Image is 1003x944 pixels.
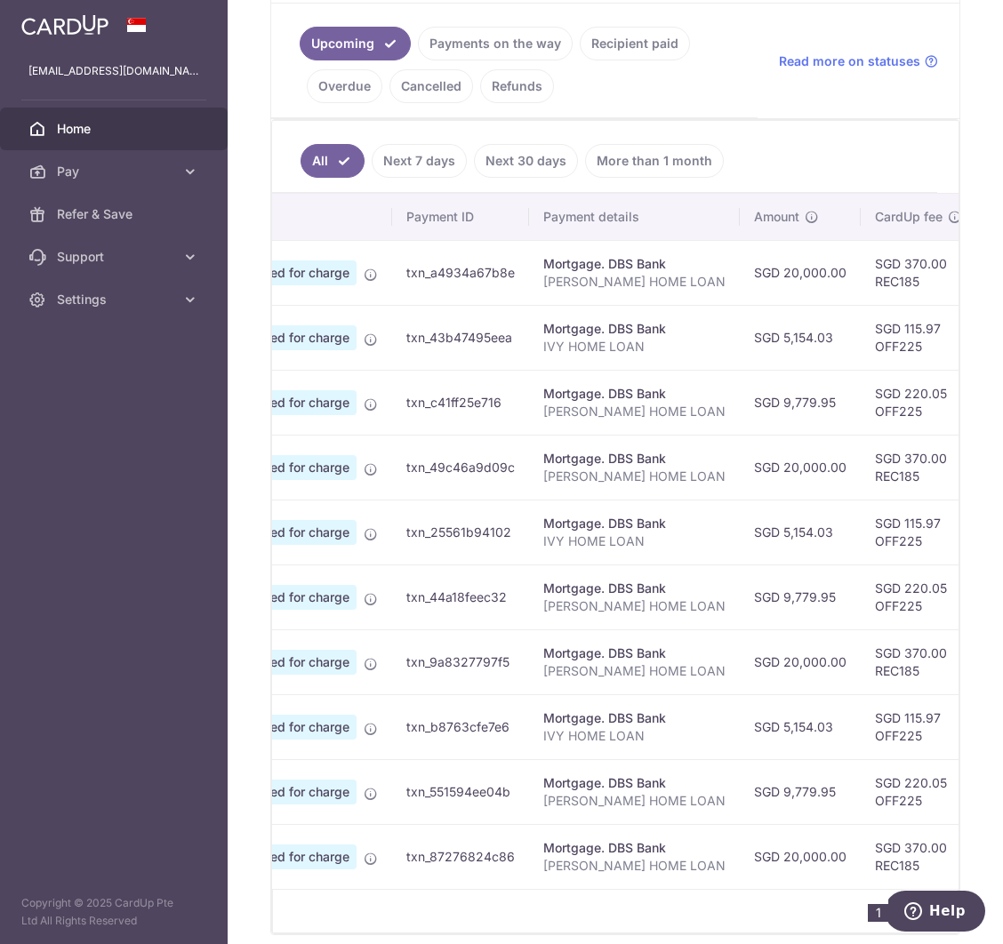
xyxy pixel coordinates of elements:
td: SGD 9,779.95 [740,759,861,824]
span: Amount [754,208,799,226]
td: SGD 5,154.03 [740,305,861,370]
td: SGD 20,000.00 [740,435,861,500]
td: SGD 370.00 REC185 [861,629,976,694]
li: 1 [868,904,889,922]
span: Scheduled for charge [215,390,357,415]
td: txn_b8763cfe7e6 [392,694,529,759]
a: Recipient paid [580,27,690,60]
span: Scheduled for charge [215,780,357,804]
div: Mortgage. DBS Bank [543,255,726,273]
a: Upcoming [300,27,411,60]
div: Mortgage. DBS Bank [543,644,726,662]
p: [PERSON_NAME] HOME LOAN [543,792,726,810]
span: Support [57,248,174,266]
div: Mortgage. DBS Bank [543,515,726,532]
a: Refunds [480,69,554,103]
td: txn_87276824c86 [392,824,529,889]
p: [EMAIL_ADDRESS][DOMAIN_NAME] [28,62,199,80]
td: txn_c41ff25e716 [392,370,529,435]
p: [PERSON_NAME] HOME LOAN [543,403,726,420]
th: Payment details [529,194,740,240]
div: Mortgage. DBS Bank [543,709,726,727]
td: SGD 20,000.00 [740,629,861,694]
td: SGD 370.00 REC185 [861,240,976,305]
div: Mortgage. DBS Bank [543,320,726,338]
td: SGD 220.05 OFF225 [861,370,976,435]
td: txn_25561b94102 [392,500,529,564]
p: [PERSON_NAME] HOME LOAN [543,857,726,875]
td: txn_43b47495eea [392,305,529,370]
td: SGD 20,000.00 [740,824,861,889]
a: Next 7 days [372,144,467,178]
a: More than 1 month [585,144,724,178]
td: txn_44a18feec32 [392,564,529,629]
td: SGD 115.97 OFF225 [861,305,976,370]
div: Mortgage. DBS Bank [543,580,726,597]
td: SGD 115.97 OFF225 [861,500,976,564]
td: SGD 220.05 OFF225 [861,759,976,824]
p: IVY HOME LOAN [543,532,726,550]
span: CardUp fee [875,208,943,226]
td: SGD 5,154.03 [740,500,861,564]
a: Payments on the way [418,27,573,60]
span: Scheduled for charge [215,260,357,285]
th: Payment ID [392,194,529,240]
span: Scheduled for charge [215,325,357,350]
p: [PERSON_NAME] HOME LOAN [543,468,726,485]
td: txn_551594ee04b [392,759,529,824]
span: Read more on statuses [779,52,920,70]
span: Scheduled for charge [215,844,357,869]
span: Scheduled for charge [215,585,357,610]
div: Mortgage. DBS Bank [543,450,726,468]
span: Scheduled for charge [215,715,357,740]
p: IVY HOME LOAN [543,338,726,356]
a: All [301,144,365,178]
a: Next 30 days [474,144,578,178]
a: Overdue [307,69,382,103]
td: SGD 115.97 OFF225 [861,694,976,759]
p: [PERSON_NAME] HOME LOAN [543,662,726,680]
span: Scheduled for charge [215,650,357,675]
td: SGD 370.00 REC185 [861,435,976,500]
td: SGD 20,000.00 [740,240,861,305]
div: Mortgage. DBS Bank [543,385,726,403]
td: txn_a4934a67b8e [392,240,529,305]
span: Pay [57,163,174,180]
td: SGD 370.00 REC185 [861,824,976,889]
span: Refer & Save [57,205,174,223]
span: Home [57,120,174,138]
a: Read more on statuses [779,52,938,70]
td: SGD 5,154.03 [740,694,861,759]
div: Mortgage. DBS Bank [543,839,726,857]
td: SGD 220.05 OFF225 [861,564,976,629]
td: SGD 9,779.95 [740,370,861,435]
iframe: Opens a widget where you can find more information [888,891,985,935]
p: IVY HOME LOAN [543,727,726,745]
a: Cancelled [389,69,473,103]
p: [PERSON_NAME] HOME LOAN [543,273,726,291]
td: txn_9a8327797f5 [392,629,529,694]
span: Settings [57,291,174,308]
span: Scheduled for charge [215,520,357,545]
td: SGD 9,779.95 [740,564,861,629]
td: txn_49c46a9d09c [392,435,529,500]
div: Mortgage. DBS Bank [543,774,726,792]
nav: pager [868,890,958,932]
span: Scheduled for charge [215,455,357,480]
p: [PERSON_NAME] HOME LOAN [543,597,726,615]
img: CardUp [21,14,108,36]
